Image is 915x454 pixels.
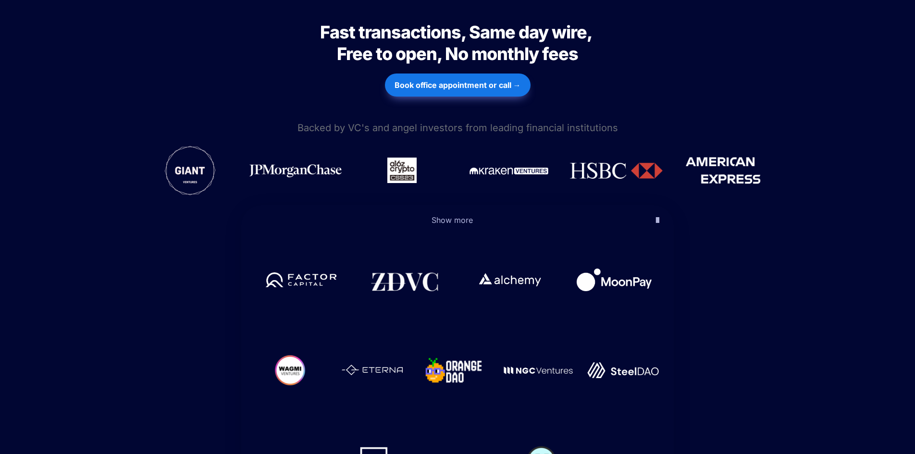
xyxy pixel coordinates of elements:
span: Fast transactions, Same day wire, Free to open, No monthly fees [320,22,595,64]
a: Book office appointment or call → [385,69,531,101]
span: Show more [432,215,473,225]
strong: Book office appointment or call → [395,80,521,90]
button: Show more [241,205,674,235]
span: Backed by VC's and angel investors from leading financial institutions [297,122,618,134]
button: Book office appointment or call → [385,74,531,97]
